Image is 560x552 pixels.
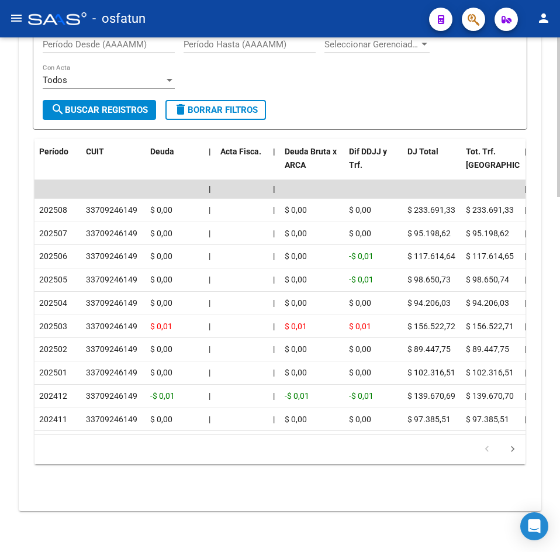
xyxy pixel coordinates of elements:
span: $ 95.198,62 [466,229,509,238]
span: | [209,184,211,194]
datatable-header-cell: Acta Fisca. [216,139,268,191]
span: | [524,147,527,156]
div: 33709246149 [86,413,137,426]
div: 33709246149 [86,389,137,403]
span: $ 0,00 [349,368,371,377]
span: 202507 [39,229,67,238]
span: 202504 [39,298,67,308]
span: | [524,344,526,354]
span: $ 102.316,51 [407,368,455,377]
span: $ 117.614,64 [407,251,455,261]
span: $ 0,00 [349,205,371,215]
span: | [273,344,275,354]
span: | [524,275,526,284]
span: | [524,184,527,194]
span: $ 0,00 [285,205,307,215]
a: go to previous page [476,443,498,456]
span: $ 98.650,74 [466,275,509,284]
div: 33709246149 [86,296,137,310]
span: | [273,275,275,284]
span: $ 0,00 [285,251,307,261]
span: $ 102.316,51 [466,368,514,377]
span: | [209,147,211,156]
span: 202501 [39,368,67,377]
datatable-header-cell: Deuda Bruta x ARCA [280,139,344,191]
span: $ 0,00 [150,251,172,261]
span: | [524,205,526,215]
span: $ 139.670,69 [407,391,455,401]
span: $ 233.691,33 [407,205,455,215]
span: | [273,147,275,156]
span: | [209,368,210,377]
span: CUIT [86,147,104,156]
span: | [209,415,210,424]
span: | [209,391,210,401]
mat-icon: search [51,102,65,116]
span: | [273,184,275,194]
mat-icon: menu [9,11,23,25]
span: $ 0,00 [285,344,307,354]
div: 33709246149 [86,250,137,263]
datatable-header-cell: | [268,139,280,191]
datatable-header-cell: | [520,139,531,191]
button: Borrar Filtros [165,100,266,120]
span: | [273,415,275,424]
span: $ 97.385,51 [407,415,451,424]
span: | [273,298,275,308]
datatable-header-cell: CUIT [81,139,146,191]
span: Dif DDJJ y Trf. [349,147,387,170]
datatable-header-cell: DJ Total [403,139,461,191]
span: | [209,229,210,238]
span: | [524,322,526,331]
span: $ 233.691,33 [466,205,514,215]
span: $ 89.447,75 [466,344,509,354]
span: Deuda Bruta x ARCA [285,147,337,170]
mat-icon: delete [174,102,188,116]
button: Buscar Registros [43,100,156,120]
div: 33709246149 [86,227,137,240]
span: Buscar Registros [51,105,148,115]
span: | [524,415,526,424]
span: Todos [43,75,67,85]
span: $ 94.206,03 [407,298,451,308]
span: $ 0,00 [349,415,371,424]
span: $ 0,00 [285,415,307,424]
span: $ 0,00 [349,344,371,354]
span: $ 156.522,71 [466,322,514,331]
span: $ 0,00 [285,368,307,377]
div: Open Intercom Messenger [520,512,548,540]
span: -$ 0,01 [349,251,374,261]
span: $ 0,00 [150,229,172,238]
span: $ 0,01 [150,322,172,331]
span: $ 95.198,62 [407,229,451,238]
span: 202506 [39,251,67,261]
div: 33709246149 [86,366,137,379]
span: | [273,368,275,377]
span: | [273,205,275,215]
datatable-header-cell: Dif DDJJ y Trf. [344,139,403,191]
span: | [209,322,210,331]
span: Deuda [150,147,174,156]
span: | [273,322,275,331]
span: | [273,391,275,401]
div: 33709246149 [86,320,137,333]
span: | [273,251,275,261]
span: -$ 0,01 [349,391,374,401]
span: | [209,251,210,261]
span: | [524,298,526,308]
span: | [209,275,210,284]
span: 202412 [39,391,67,401]
datatable-header-cell: Tot. Trf. Bruto [461,139,520,191]
span: 202502 [39,344,67,354]
span: $ 0,00 [150,298,172,308]
span: $ 98.650,73 [407,275,451,284]
span: $ 156.522,72 [407,322,455,331]
span: $ 0,00 [150,344,172,354]
span: | [524,368,526,377]
mat-icon: person [537,11,551,25]
datatable-header-cell: Deuda [146,139,204,191]
span: $ 0,00 [349,229,371,238]
span: | [524,251,526,261]
span: 202505 [39,275,67,284]
span: $ 117.614,65 [466,251,514,261]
